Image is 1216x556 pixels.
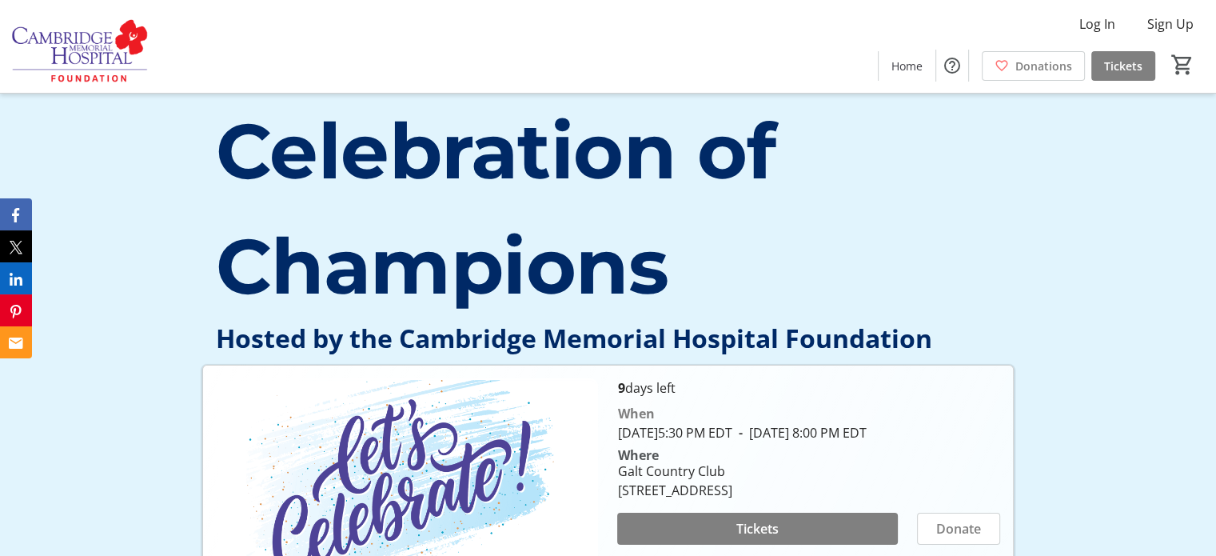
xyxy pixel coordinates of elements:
[936,50,968,82] button: Help
[617,379,624,397] span: 9
[1079,14,1115,34] span: Log In
[1134,11,1206,37] button: Sign Up
[10,6,152,86] img: Cambridge Memorial Hospital Foundation's Logo
[982,51,1085,81] a: Donations
[617,424,732,442] span: [DATE] 5:30 PM EDT
[617,513,897,545] button: Tickets
[617,462,732,481] div: Galt Country Club
[617,481,732,500] div: [STREET_ADDRESS]
[936,519,981,538] span: Donate
[736,519,779,538] span: Tickets
[1104,58,1142,74] span: Tickets
[879,51,935,81] a: Home
[1015,58,1072,74] span: Donations
[917,513,1000,545] button: Donate
[1091,51,1155,81] a: Tickets
[215,321,931,355] span: Hosted by the Cambridge Memorial Hospital Foundation
[1147,14,1194,34] span: Sign Up
[215,104,775,313] span: Celebration of Champions
[891,58,923,74] span: Home
[1168,50,1197,79] button: Cart
[617,449,658,462] div: Where
[617,378,999,398] p: days left
[732,424,866,442] span: [DATE] 8:00 PM EDT
[1066,11,1128,37] button: Log In
[732,424,748,442] span: -
[617,404,654,423] div: When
